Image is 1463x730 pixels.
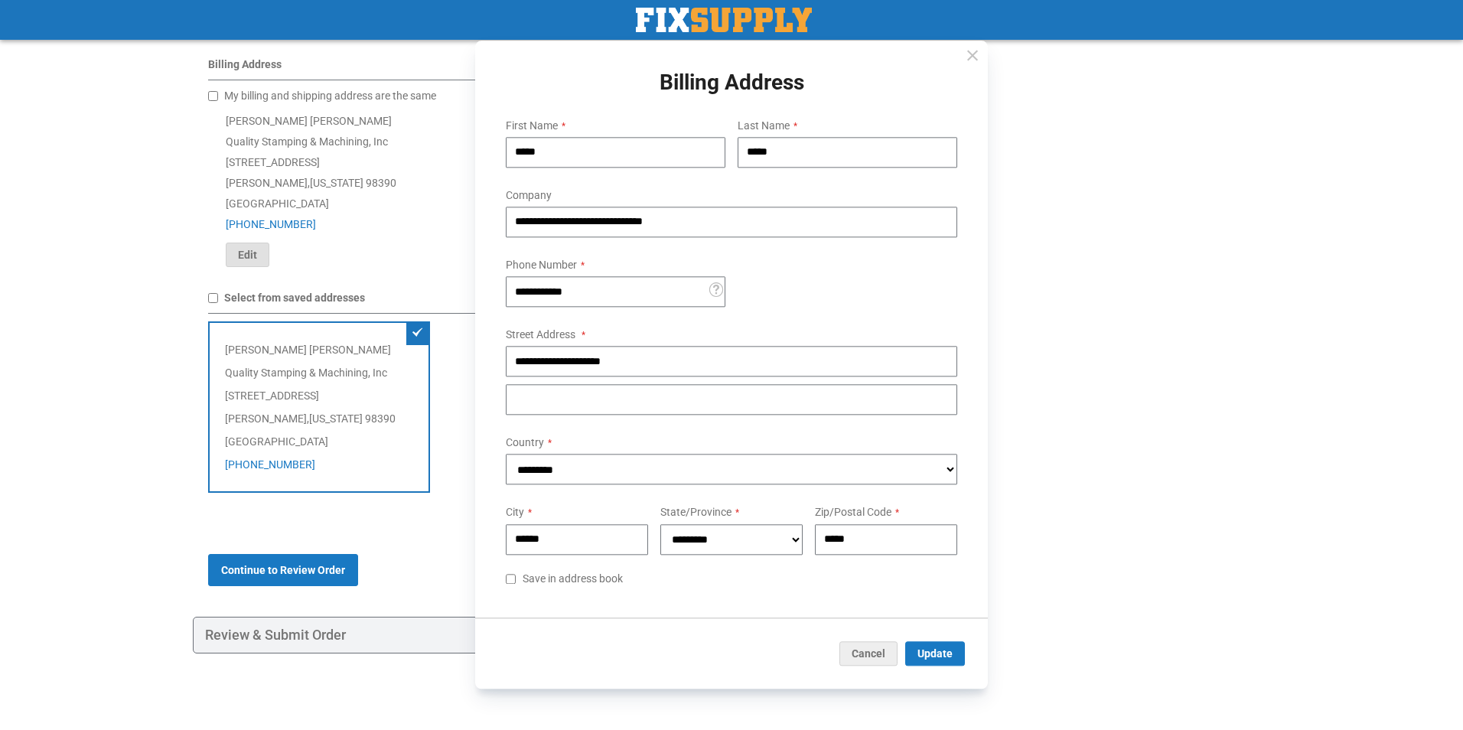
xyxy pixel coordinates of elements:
[506,119,558,132] span: First Name
[208,554,358,586] button: Continue to Review Order
[506,189,552,201] span: Company
[224,90,436,102] span: My billing and shipping address are the same
[738,119,790,132] span: Last Name
[208,321,430,493] div: [PERSON_NAME] [PERSON_NAME] Quality Stamping & Machining, Inc [STREET_ADDRESS] [PERSON_NAME] , 98...
[208,111,873,267] div: [PERSON_NAME] [PERSON_NAME] Quality Stamping & Machining, Inc [STREET_ADDRESS] [PERSON_NAME] , 98...
[494,71,969,95] h1: Billing Address
[506,507,524,519] span: City
[208,57,873,80] div: Billing Address
[917,648,953,660] span: Update
[225,458,315,471] a: [PHONE_NUMBER]
[226,218,316,230] a: [PHONE_NUMBER]
[506,437,544,449] span: Country
[193,617,888,653] div: Review & Submit Order
[815,507,891,519] span: Zip/Postal Code
[636,8,812,32] a: store logo
[309,412,363,425] span: [US_STATE]
[636,8,812,32] img: Fix Industrial Supply
[310,177,363,189] span: [US_STATE]
[224,292,365,304] span: Select from saved addresses
[839,642,898,666] button: Cancel
[506,328,575,341] span: Street Address
[226,243,269,267] button: Edit
[852,648,885,660] span: Cancel
[221,564,345,576] span: Continue to Review Order
[238,249,257,261] span: Edit
[523,572,623,585] span: Save in address book
[905,642,965,666] button: Update
[506,259,577,271] span: Phone Number
[660,507,731,519] span: State/Province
